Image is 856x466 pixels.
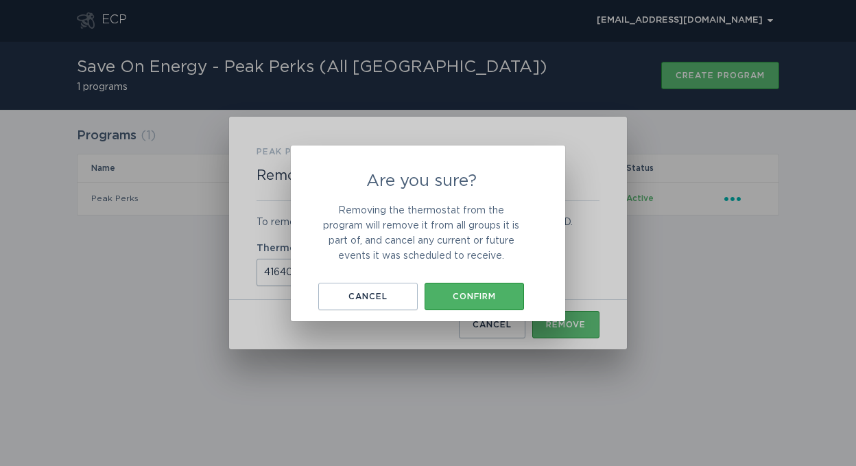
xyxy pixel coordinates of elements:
button: Confirm [425,283,524,310]
p: Removing the thermostat from the program will remove it from all groups it is part of, and cancel... [318,203,524,264]
h2: Are you sure? [318,173,524,189]
div: Cancel [325,292,411,301]
button: Cancel [318,283,418,310]
div: Confirm [431,292,517,301]
div: Are you sure? [291,145,565,321]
